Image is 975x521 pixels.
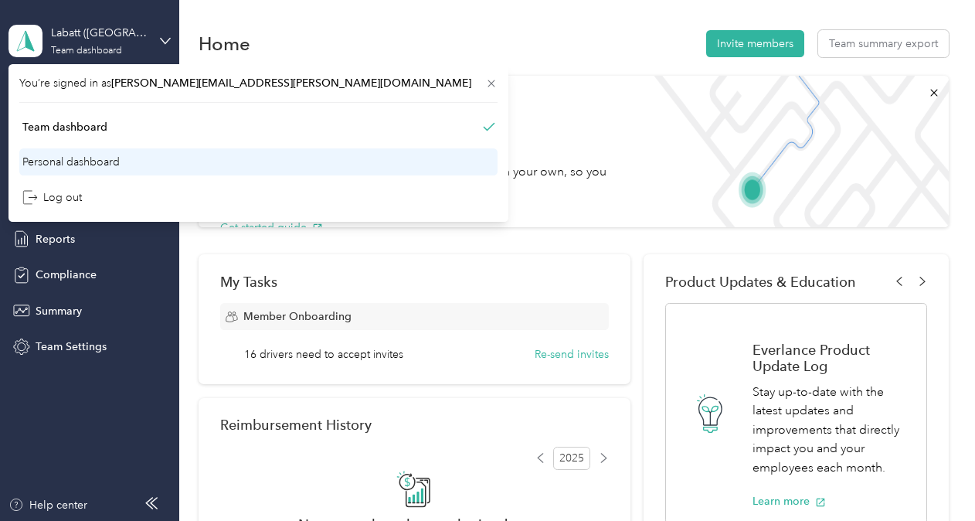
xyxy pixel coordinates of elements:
[36,303,82,319] span: Summary
[51,46,122,56] div: Team dashboard
[220,417,372,433] h2: Reimbursement History
[36,231,75,247] span: Reports
[36,339,107,355] span: Team Settings
[22,189,82,206] div: Log out
[752,342,909,374] h1: Everlance Product Update Log
[752,493,826,509] button: Learn more
[706,30,804,57] button: Invite members
[220,274,609,290] div: My Tasks
[553,447,590,470] span: 2025
[22,154,120,170] div: Personal dashboard
[36,267,97,283] span: Compliance
[19,75,498,91] span: You’re signed in as
[752,383,909,478] p: Stay up-to-date with the latest updates and improvements that directly impact you and your employ...
[665,274,856,290] span: Product Updates & Education
[199,36,250,52] h1: Home
[642,76,949,227] img: Welcome to everlance
[22,119,107,135] div: Team dashboard
[244,346,403,363] span: 16 drivers need to accept invites
[8,497,87,513] button: Help center
[888,434,975,521] iframe: Everlance-gr Chat Button Frame
[51,25,148,41] div: Labatt ([GEOGRAPHIC_DATA])
[818,30,949,57] button: Team summary export
[243,308,352,325] span: Member Onboarding
[111,77,471,90] span: [PERSON_NAME][EMAIL_ADDRESS][PERSON_NAME][DOMAIN_NAME]
[535,346,609,363] button: Re-send invites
